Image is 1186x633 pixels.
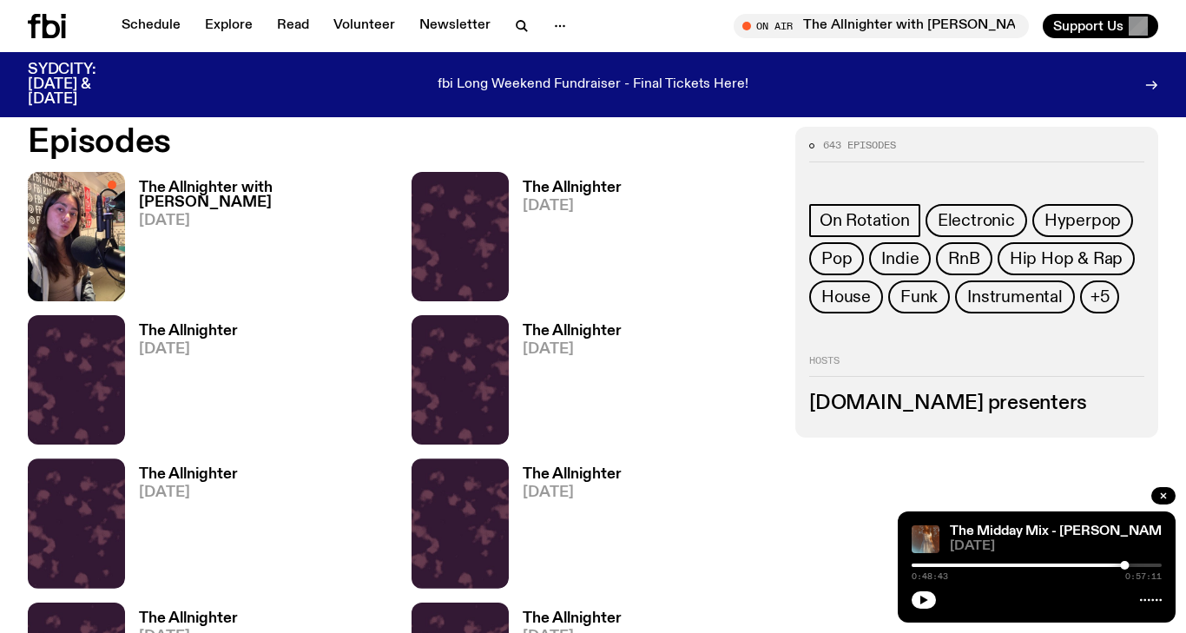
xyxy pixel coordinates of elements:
[139,611,238,626] h3: The Allnighter
[125,181,391,301] a: The Allnighter with [PERSON_NAME][DATE]
[912,572,948,581] span: 0:48:43
[111,14,191,38] a: Schedule
[809,204,920,237] a: On Rotation
[936,242,992,275] a: RnB
[509,467,622,588] a: The Allnighter[DATE]
[323,14,405,38] a: Volunteer
[869,242,931,275] a: Indie
[523,485,622,500] span: [DATE]
[523,467,622,482] h3: The Allnighter
[967,287,1063,307] span: Instrumental
[955,280,1075,313] a: Instrumental
[438,77,748,93] p: fbi Long Weekend Fundraiser - Final Tickets Here!
[950,540,1162,553] span: [DATE]
[820,211,910,230] span: On Rotation
[267,14,320,38] a: Read
[948,249,979,268] span: RnB
[809,355,1144,376] h2: Hosts
[139,467,238,482] h3: The Allnighter
[523,342,622,357] span: [DATE]
[900,287,938,307] span: Funk
[523,199,622,214] span: [DATE]
[523,324,622,339] h3: The Allnighter
[809,242,864,275] a: Pop
[125,467,238,588] a: The Allnighter[DATE]
[1125,572,1162,581] span: 0:57:11
[1043,14,1158,38] button: Support Us
[523,611,622,626] h3: The Allnighter
[823,141,896,150] span: 643 episodes
[809,393,1144,412] h3: [DOMAIN_NAME] presenters
[139,485,238,500] span: [DATE]
[1032,204,1133,237] a: Hyperpop
[28,127,774,158] h2: Episodes
[1080,280,1120,313] button: +5
[194,14,263,38] a: Explore
[881,249,919,268] span: Indie
[1090,287,1110,307] span: +5
[523,181,622,195] h3: The Allnighter
[139,214,391,228] span: [DATE]
[950,524,1175,538] a: The Midday Mix - [PERSON_NAME]
[821,287,871,307] span: House
[139,181,391,210] h3: The Allnighter with [PERSON_NAME]
[28,63,139,107] h3: SYDCITY: [DATE] & [DATE]
[998,242,1135,275] a: Hip Hop & Rap
[1053,18,1123,34] span: Support Us
[409,14,501,38] a: Newsletter
[821,249,852,268] span: Pop
[139,342,238,357] span: [DATE]
[509,324,622,445] a: The Allnighter[DATE]
[509,181,622,301] a: The Allnighter[DATE]
[125,324,238,445] a: The Allnighter[DATE]
[888,280,950,313] a: Funk
[734,14,1029,38] button: On AirThe Allnighter with [PERSON_NAME]
[926,204,1027,237] a: Electronic
[1044,211,1121,230] span: Hyperpop
[1010,249,1123,268] span: Hip Hop & Rap
[938,211,1015,230] span: Electronic
[809,280,883,313] a: House
[139,324,238,339] h3: The Allnighter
